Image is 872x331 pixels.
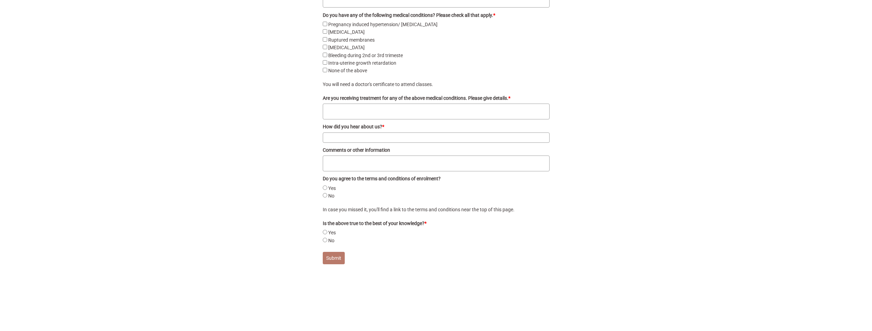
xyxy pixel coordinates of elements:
label: Yes [328,185,336,191]
button: Submit [323,252,345,264]
label: No [328,193,334,199]
label: No [328,238,334,243]
label: Intra-uterine growth retardation [328,60,396,66]
label: Yes [328,230,336,235]
label: Comments or other information [323,146,550,154]
label: Bleeding during 2nd or 3rd trimeste [328,53,403,58]
p: In case you missed it, you'll find a link to the terms and conditions near the top of this page. [323,205,550,214]
label: [MEDICAL_DATA] [328,45,365,50]
legend: Do you have any of the following medical conditions? Please check all that apply. [323,11,550,19]
label: Pregnancy induced hypertension/ [MEDICAL_DATA] [328,22,438,27]
p: You will need a doctor's certificate to attend classes. [323,80,550,89]
label: Ruptured membranes [328,37,375,43]
label: [MEDICAL_DATA] [328,29,365,35]
legend: Do you agree to the terms and conditions of enrolment? [323,175,441,182]
label: How did you hear about us? [323,123,550,130]
label: Are you receiving treatment for any of the above medical conditions. Please give details. [323,94,550,102]
label: None of the above [328,68,367,73]
legend: Is the above true to the best of your knowledge? [323,220,427,227]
